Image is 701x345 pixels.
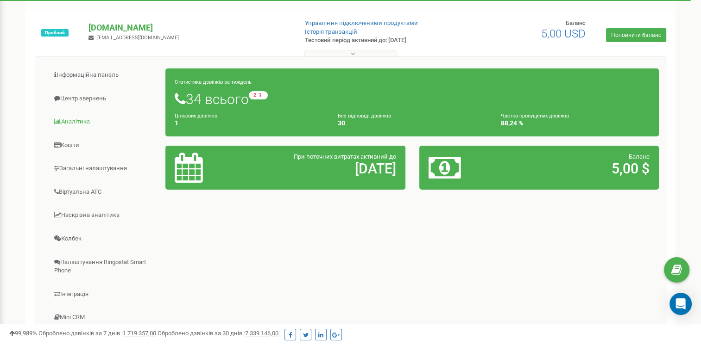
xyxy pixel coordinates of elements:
a: Налаштування Ringostat Smart Phone [42,251,166,282]
h4: 30 [338,120,487,127]
a: Центр звернень [42,87,166,110]
a: Інтеграція [42,283,166,306]
span: 99,989% [9,330,37,337]
span: Оброблено дзвінків за 30 днів : [158,330,278,337]
a: Аналiтика [42,111,166,133]
u: 1 719 357,00 [123,330,156,337]
small: Цільових дзвінків [175,113,217,119]
h2: 5,00 $ [507,161,650,176]
p: [DOMAIN_NAME] [88,22,290,34]
span: [EMAIL_ADDRESS][DOMAIN_NAME] [97,35,179,41]
small: Частка пропущених дзвінків [500,113,568,119]
a: Кошти [42,134,166,157]
h1: 34 всього [175,91,650,107]
a: Історія транзакцій [305,28,357,35]
span: Пробний [41,29,69,37]
small: -2 [249,91,268,99]
a: Mini CRM [42,306,166,329]
h4: 88,24 % [500,120,650,127]
h2: [DATE] [253,161,396,176]
small: Статистика дзвінків за тиждень [175,79,252,85]
span: Баланс [629,153,650,160]
a: Поповнити баланс [606,28,666,42]
span: Оброблено дзвінків за 7 днів : [38,330,156,337]
p: Тестовий період активний до: [DATE] [305,36,452,45]
a: Колбек [42,228,166,250]
span: 5,00 USD [541,27,586,40]
span: Баланс [566,19,586,26]
h4: 1 [175,120,324,127]
a: Загальні налаштування [42,157,166,180]
u: 7 339 146,00 [245,330,278,337]
span: При поточних витратах активний до [294,153,396,160]
a: Управління підключеними продуктами [305,19,417,26]
small: Без відповіді дзвінків [338,113,391,119]
a: Інформаційна панель [42,64,166,86]
a: Наскрізна аналітика [42,204,166,227]
a: Віртуальна АТС [42,181,166,203]
div: Open Intercom Messenger [669,293,692,315]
